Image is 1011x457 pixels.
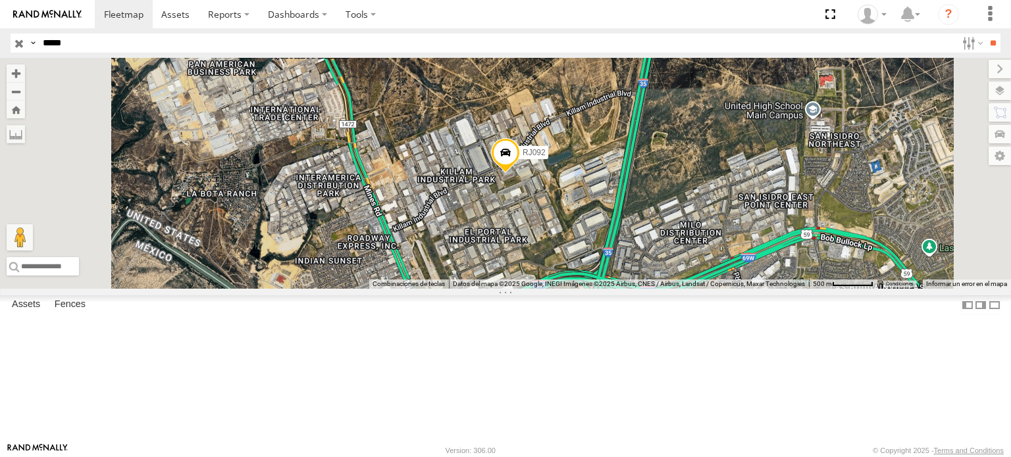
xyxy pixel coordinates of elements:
img: rand-logo.svg [13,10,82,19]
label: Measure [7,125,25,143]
a: Terms and Conditions [934,446,1004,454]
button: Zoom Home [7,101,25,118]
label: Search Filter Options [957,34,985,53]
span: 500 m [813,280,832,287]
div: Josue Jimenez [853,5,891,24]
button: Combinaciones de teclas [373,279,445,289]
label: Dock Summary Table to the Left [961,295,974,314]
div: © Copyright 2025 - [873,446,1004,454]
a: Informar un error en el mapa [926,280,1007,287]
label: Hide Summary Table [988,295,1001,314]
button: Escala del mapa: 500 m por 59 píxeles [809,279,877,289]
i: ? [938,4,959,25]
a: Visit our Website [7,444,68,457]
button: Zoom out [7,82,25,101]
a: Condiciones (se abre en una nueva pestaña) [886,281,914,287]
label: Assets [5,296,47,314]
span: Datos del mapa ©2025 Google, INEGI Imágenes ©2025 Airbus, CNES / Airbus, Landsat / Copernicus, Ma... [453,280,805,287]
label: Search Query [28,34,38,53]
button: Arrastra el hombrecito naranja al mapa para abrir Street View [7,224,33,251]
label: Fences [48,296,92,314]
span: RJ092 [523,147,546,156]
button: Zoom in [7,64,25,82]
div: Version: 306.00 [446,446,496,454]
label: Dock Summary Table to the Right [974,295,987,314]
label: Map Settings [989,147,1011,165]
